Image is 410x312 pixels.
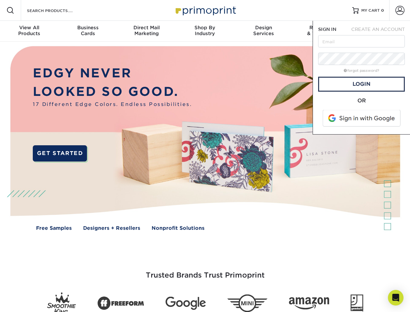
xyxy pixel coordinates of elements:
span: Design [234,25,293,31]
img: Amazon [289,297,329,310]
span: SIGN IN [318,27,336,32]
span: CREATE AN ACCOUNT [351,27,405,32]
a: Free Samples [36,225,72,232]
img: Google [166,297,206,310]
h3: Trusted Brands Trust Primoprint [15,255,395,287]
p: LOOKED SO GOOD. [33,83,192,101]
a: BusinessCards [58,21,117,42]
span: Direct Mail [117,25,176,31]
span: Resources [293,25,351,31]
p: EDGY NEVER [33,64,192,83]
a: Login [318,77,405,92]
div: Services [234,25,293,36]
div: Marketing [117,25,176,36]
div: OR [318,97,405,105]
a: Designers + Resellers [83,225,140,232]
div: Industry [176,25,234,36]
a: DesignServices [234,21,293,42]
a: GET STARTED [33,145,87,162]
img: Goodwill [351,294,363,312]
span: Business [58,25,117,31]
input: Email [318,35,405,47]
div: Cards [58,25,117,36]
span: 17 Different Edge Colors. Endless Possibilities. [33,101,192,108]
a: Nonprofit Solutions [152,225,205,232]
div: & Templates [293,25,351,36]
a: Direct MailMarketing [117,21,176,42]
span: Shop By [176,25,234,31]
a: Shop ByIndustry [176,21,234,42]
a: forgot password? [344,69,379,73]
a: Resources& Templates [293,21,351,42]
img: Primoprint [173,3,238,17]
input: SEARCH PRODUCTS..... [26,6,90,14]
div: Open Intercom Messenger [388,290,404,305]
span: MY CART [361,8,380,13]
span: 0 [381,8,384,13]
